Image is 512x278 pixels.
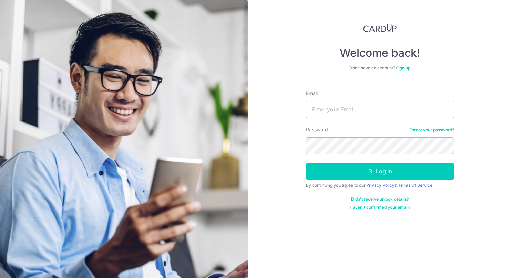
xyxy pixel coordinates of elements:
[396,65,410,71] a: Sign up
[398,183,432,188] a: Terms Of Service
[306,101,454,118] input: Enter your Email
[306,90,318,97] label: Email
[306,65,454,71] div: Don’t have an account?
[306,126,328,133] label: Password
[366,183,395,188] a: Privacy Policy
[306,163,454,180] button: Log in
[350,205,410,210] a: Haven't confirmed your email?
[351,196,409,202] a: Didn't receive unlock details?
[306,46,454,60] h4: Welcome back!
[409,127,454,133] a: Forgot your password?
[306,183,454,188] div: By continuing you agree to our &
[363,24,397,32] img: CardUp Logo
